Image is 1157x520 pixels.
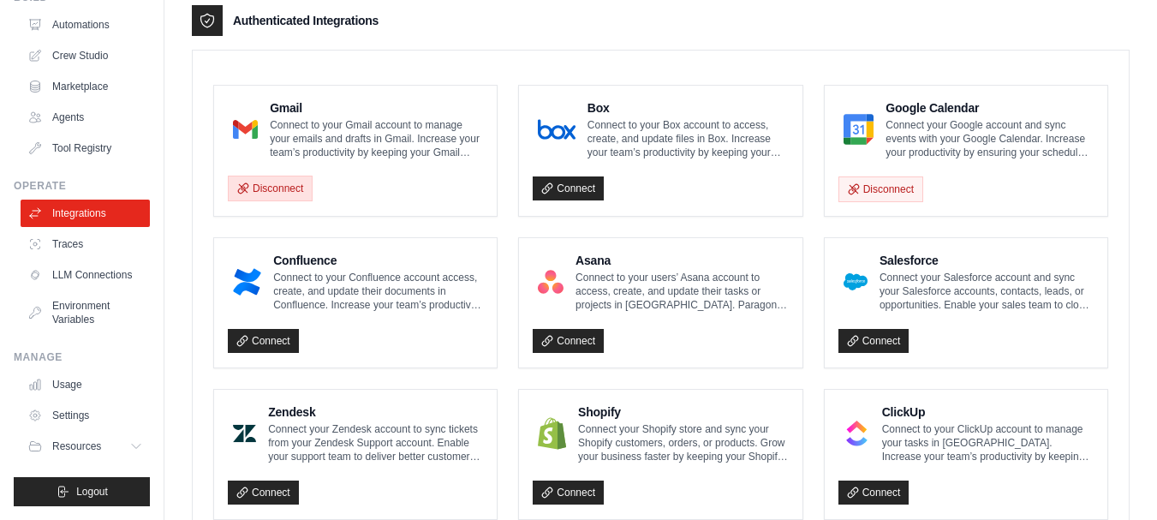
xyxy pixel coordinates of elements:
[228,481,299,505] a: Connect
[576,252,789,269] h4: Asana
[21,104,150,131] a: Agents
[21,42,150,69] a: Crew Studio
[270,118,483,159] p: Connect to your Gmail account to manage your emails and drafts in Gmail. Increase your team’s pro...
[533,176,604,200] a: Connect
[882,403,1094,421] h4: ClickUp
[21,200,150,227] a: Integrations
[268,403,483,421] h4: Zendesk
[233,416,256,451] img: Zendesk Logo
[844,416,870,451] img: ClickUp Logo
[578,403,789,421] h4: Shopify
[21,230,150,258] a: Traces
[886,118,1094,159] p: Connect your Google account and sync events with your Google Calendar. Increase your productivity...
[538,265,564,299] img: Asana Logo
[838,176,923,202] button: Disconnect
[533,329,604,353] a: Connect
[21,134,150,162] a: Tool Registry
[880,252,1094,269] h4: Salesforce
[880,271,1094,312] p: Connect your Salesforce account and sync your Salesforce accounts, contacts, leads, or opportunit...
[844,112,874,146] img: Google Calendar Logo
[14,477,150,506] button: Logout
[587,118,789,159] p: Connect to your Box account to access, create, and update files in Box. Increase your team’s prod...
[270,99,483,117] h4: Gmail
[273,271,483,312] p: Connect to your Confluence account access, create, and update their documents in Confluence. Incr...
[228,176,313,201] button: Disconnect
[268,422,483,463] p: Connect your Zendesk account to sync tickets from your Zendesk Support account. Enable your suppo...
[233,12,379,29] h3: Authenticated Integrations
[21,402,150,429] a: Settings
[886,99,1094,117] h4: Google Calendar
[273,252,483,269] h4: Confluence
[21,11,150,39] a: Automations
[578,422,789,463] p: Connect your Shopify store and sync your Shopify customers, orders, or products. Grow your busine...
[21,292,150,333] a: Environment Variables
[838,329,909,353] a: Connect
[844,265,868,299] img: Salesforce Logo
[533,481,604,505] a: Connect
[76,485,108,499] span: Logout
[14,350,150,364] div: Manage
[21,73,150,100] a: Marketplace
[21,261,150,289] a: LLM Connections
[838,481,909,505] a: Connect
[538,112,576,146] img: Box Logo
[21,433,150,460] button: Resources
[52,439,101,453] span: Resources
[14,179,150,193] div: Operate
[538,416,566,451] img: Shopify Logo
[576,271,789,312] p: Connect to your users’ Asana account to access, create, and update their tasks or projects in [GE...
[233,112,258,146] img: Gmail Logo
[587,99,789,117] h4: Box
[21,371,150,398] a: Usage
[228,329,299,353] a: Connect
[882,422,1094,463] p: Connect to your ClickUp account to manage your tasks in [GEOGRAPHIC_DATA]. Increase your team’s p...
[233,265,261,299] img: Confluence Logo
